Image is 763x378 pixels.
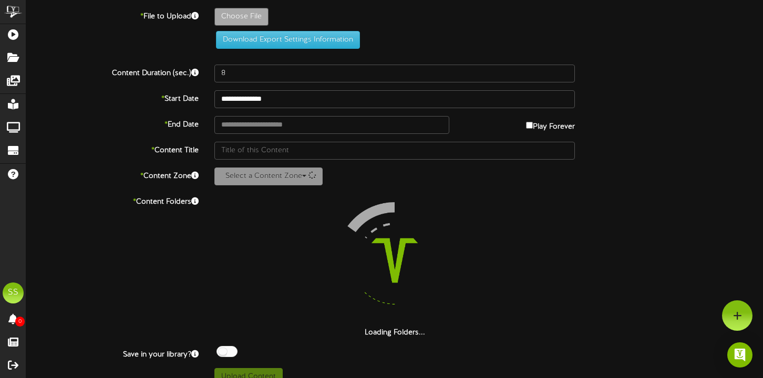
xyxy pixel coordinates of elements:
[18,142,207,156] label: Content Title
[365,329,425,337] strong: Loading Folders...
[214,142,575,160] input: Title of this Content
[18,116,207,130] label: End Date
[18,90,207,104] label: Start Date
[211,36,360,44] a: Download Export Settings Information
[18,65,207,79] label: Content Duration (sec.)
[526,116,575,132] label: Play Forever
[18,346,207,360] label: Save in your library?
[216,31,360,49] button: Download Export Settings Information
[15,317,25,327] span: 0
[214,167,323,185] button: Select a Content Zone
[18,8,207,22] label: File to Upload
[327,193,462,328] img: loading-spinner-4.png
[727,342,752,367] div: Open Intercom Messenger
[526,122,533,129] input: Play Forever
[3,282,24,303] div: SS
[18,193,207,207] label: Content Folders
[18,167,207,182] label: Content Zone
